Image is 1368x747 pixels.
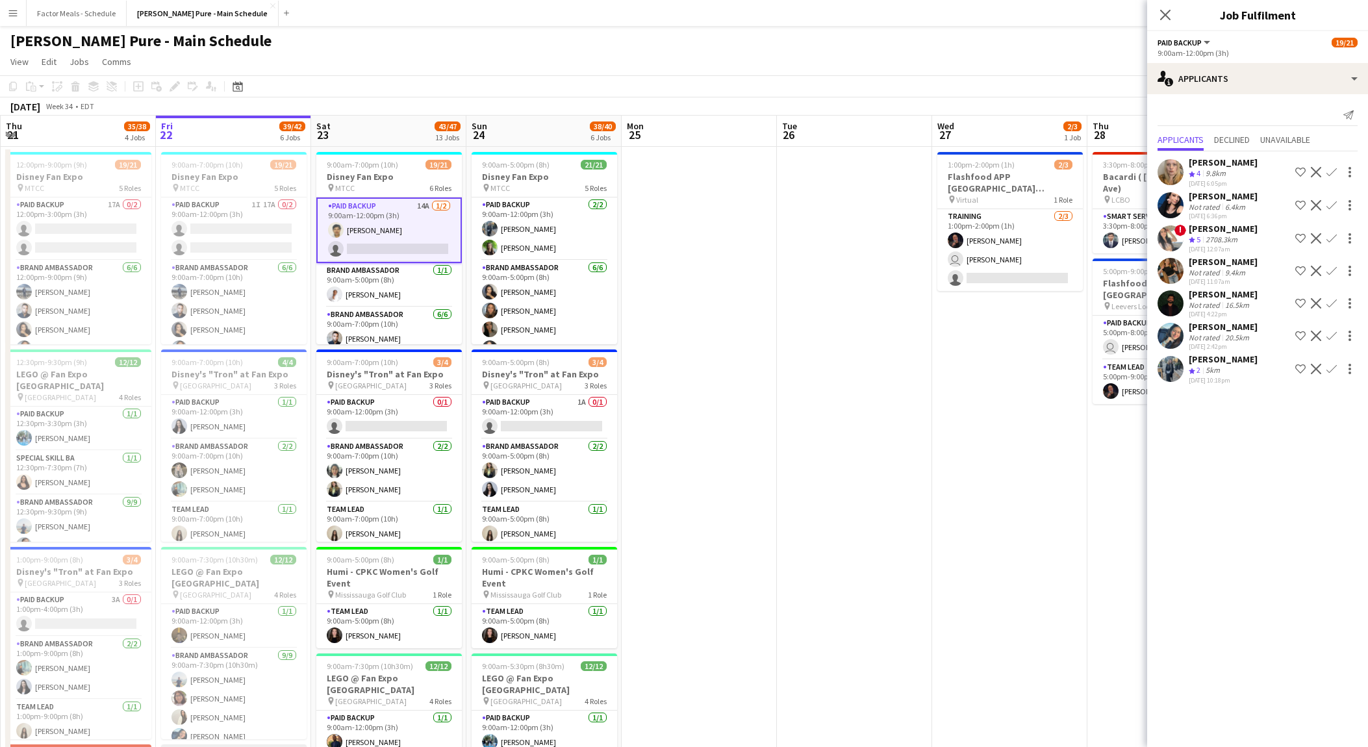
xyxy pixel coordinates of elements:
h3: Humi - CPKC Women's Golf Event [316,566,462,589]
span: Leevers Locavore [1111,301,1169,311]
span: 3/4 [123,555,141,564]
h3: Disney Fan Expo [6,171,151,183]
app-card-role: Training2/31:00pm-2:00pm (1h)[PERSON_NAME] [PERSON_NAME] [937,209,1083,291]
app-card-role: Team Lead1/19:00am-5:00pm (8h)[PERSON_NAME] [316,604,462,648]
app-job-card: 1:00pm-9:00pm (8h)3/4Disney's "Tron" at Fan Expo [GEOGRAPHIC_DATA]3 RolesPaid Backup3A0/11:00pm-4... [6,547,151,739]
span: Mon [627,120,644,132]
div: [PERSON_NAME] [1189,321,1258,333]
span: 9:00am-7:30pm (10h30m) [171,555,258,564]
h3: LEGO @ Fan Expo [GEOGRAPHIC_DATA] [472,672,617,696]
div: Applicants [1147,63,1368,94]
div: 9:00am-5:00pm (8h)1/1Humi - CPKC Women's Golf Event Mississauga Golf Club1 RoleTeam Lead1/19:00am... [316,547,462,648]
div: 9.4km [1222,268,1248,277]
span: [GEOGRAPHIC_DATA] [335,381,407,390]
button: [PERSON_NAME] Pure - Main Schedule [127,1,279,26]
span: [GEOGRAPHIC_DATA] [490,381,562,390]
app-job-card: 9:00am-5:00pm (8h)3/4Disney's "Tron" at Fan Expo [GEOGRAPHIC_DATA]3 RolesPaid Backup1A0/19:00am-1... [472,349,617,542]
app-card-role: Paid Backup14A1/29:00am-12:00pm (3h)[PERSON_NAME] [316,197,462,263]
span: 22 [159,127,173,142]
div: 12:00pm-9:00pm (9h)19/21Disney Fan Expo MTCC5 RolesPaid Backup17A0/212:00pm-3:00pm (3h) Brand Amb... [6,152,151,344]
app-card-role: Paid Backup17A0/212:00pm-3:00pm (3h) [6,197,151,260]
div: 20.5km [1222,333,1252,342]
span: Edit [42,56,57,68]
div: 9:00am-7:00pm (10h)4/4Disney's "Tron" at Fan Expo [GEOGRAPHIC_DATA]3 RolesPaid Backup1/19:00am-12... [161,349,307,542]
span: 1:00pm-9:00pm (8h) [16,555,83,564]
span: 4 [1197,168,1200,178]
h3: Flashfood APP [GEOGRAPHIC_DATA] [GEOGRAPHIC_DATA], [GEOGRAPHIC_DATA] Training [937,171,1083,194]
app-card-role: Paid Backup1/19:00am-12:00pm (3h)[PERSON_NAME] [161,395,307,439]
span: 3 Roles [274,381,296,390]
div: Not rated [1189,202,1222,212]
span: Jobs [70,56,89,68]
a: Edit [36,53,62,70]
span: 5:00pm-9:00pm (4h) [1103,266,1170,276]
app-card-role: Paid Backup1A0/19:00am-12:00pm (3h) [472,395,617,439]
span: 9:00am-7:00pm (10h) [171,160,243,170]
app-card-role: Brand Ambassador9/912:30pm-9:30pm (9h)[PERSON_NAME][PERSON_NAME] [6,495,151,694]
h3: LEGO @ Fan Expo [GEOGRAPHIC_DATA] [316,672,462,696]
div: Not rated [1189,333,1222,342]
app-job-card: 9:00am-7:00pm (10h)19/21Disney Fan Expo MTCC5 RolesPaid Backup1I17A0/29:00am-12:00pm (3h) Brand A... [161,152,307,344]
h3: Flashfood APP [GEOGRAPHIC_DATA] [GEOGRAPHIC_DATA], [GEOGRAPHIC_DATA] [1093,277,1238,301]
span: 9:00am-7:00pm (10h) [171,357,243,367]
span: 4 Roles [119,392,141,402]
span: 19/21 [1332,38,1358,47]
span: 12:30pm-9:30pm (9h) [16,357,87,367]
h3: Disney's "Tron" at Fan Expo [316,368,462,380]
span: Week 34 [43,101,75,111]
app-job-card: 1:00pm-2:00pm (1h)2/3Flashfood APP [GEOGRAPHIC_DATA] [GEOGRAPHIC_DATA], [GEOGRAPHIC_DATA] Trainin... [937,152,1083,291]
span: View [10,56,29,68]
app-card-role: Team Lead1/11:00pm-9:00pm (8h)[PERSON_NAME] [6,700,151,744]
span: Applicants [1158,135,1204,144]
span: 9:00am-5:00pm (8h) [327,555,394,564]
div: [DATE] 2:42pm [1189,342,1258,351]
div: 1 Job [1064,133,1081,142]
span: 5 [1197,234,1200,244]
span: Unavailable [1260,135,1310,144]
app-job-card: 9:00am-7:00pm (10h)19/21Disney Fan Expo MTCC6 RolesPaid Backup14A1/29:00am-12:00pm (3h)[PERSON_NA... [316,152,462,344]
span: [GEOGRAPHIC_DATA] [335,696,407,706]
span: Wed [937,120,954,132]
div: 6 Jobs [280,133,305,142]
div: [DATE] 4:22pm [1189,310,1258,318]
app-card-role: Special Skill BA1/112:30pm-7:30pm (7h)[PERSON_NAME] [6,451,151,495]
app-card-role: Brand Ambassador6/69:00am-7:00pm (10h)[PERSON_NAME] [316,307,462,446]
h1: [PERSON_NAME] Pure - Main Schedule [10,31,272,51]
div: [DATE] [10,100,40,113]
span: 12/12 [115,357,141,367]
span: 12/12 [581,661,607,671]
div: [DATE] 6:05pm [1189,179,1258,188]
span: [GEOGRAPHIC_DATA] [490,696,562,706]
span: 1/1 [433,555,451,564]
app-card-role: Paid Backup3A0/11:00pm-4:00pm (3h) [6,592,151,637]
span: 5 Roles [585,183,607,193]
div: Not rated [1189,268,1222,277]
span: 9:00am-5:00pm (8h) [482,160,550,170]
div: 13 Jobs [435,133,460,142]
app-card-role: Brand Ambassador2/29:00am-7:00pm (10h)[PERSON_NAME][PERSON_NAME] [316,439,462,502]
span: 43/47 [435,121,461,131]
span: 9:00am-7:00pm (10h) [327,160,398,170]
span: 3:30pm-8:00pm (4h30m) [1103,160,1185,170]
span: Virtual [956,195,978,205]
span: 4 Roles [585,696,607,706]
span: 1 Role [588,590,607,600]
div: 9.8km [1203,168,1228,179]
h3: Disney's "Tron" at Fan Expo [472,368,617,380]
span: 6 Roles [429,183,451,193]
span: 9:00am-7:00pm (10h) [327,357,398,367]
div: 9:00am-5:00pm (8h)21/21Disney Fan Expo MTCC5 RolesPaid Backup2/29:00am-12:00pm (3h)[PERSON_NAME][... [472,152,617,344]
span: 5 Roles [274,183,296,193]
a: View [5,53,34,70]
span: 4 Roles [429,696,451,706]
app-job-card: 9:00am-5:00pm (8h)1/1Humi - CPKC Women's Golf Event Mississauga Golf Club1 RoleTeam Lead1/19:00am... [472,547,617,648]
span: 23 [314,127,331,142]
span: [GEOGRAPHIC_DATA] [25,392,96,402]
span: Comms [102,56,131,68]
span: 12:00pm-9:00pm (9h) [16,160,87,170]
span: 24 [470,127,487,142]
span: MTCC [335,183,355,193]
span: 1:00pm-2:00pm (1h) [948,160,1015,170]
